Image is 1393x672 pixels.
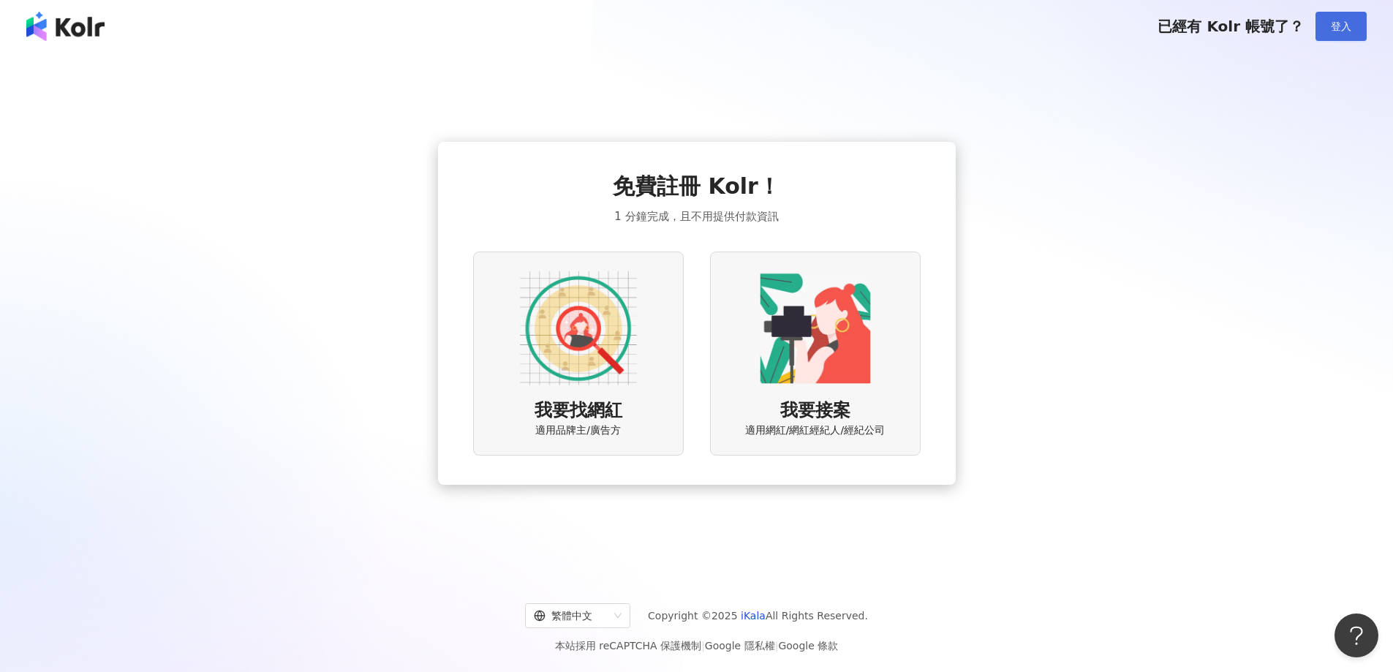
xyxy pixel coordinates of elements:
span: | [701,640,705,652]
button: 登入 [1315,12,1367,41]
a: Google 條款 [778,640,838,652]
span: Copyright © 2025 All Rights Reserved. [648,607,868,624]
a: iKala [741,610,766,622]
span: 本站採用 reCAPTCHA 保護機制 [555,637,838,654]
span: 已經有 Kolr 帳號了？ [1158,18,1304,35]
span: 適用網紅/網紅經紀人/經紀公司 [745,423,885,438]
span: | [775,640,779,652]
span: 1 分鐘完成，且不用提供付款資訊 [614,208,778,225]
span: 我要接案 [780,399,850,423]
div: 繁體中文 [534,604,608,627]
span: 我要找網紅 [535,399,622,423]
iframe: Help Scout Beacon - Open [1335,614,1378,657]
a: Google 隱私權 [705,640,775,652]
img: logo [26,12,105,41]
span: 登入 [1331,20,1351,32]
img: KOL identity option [757,270,874,387]
img: AD identity option [520,270,637,387]
span: 免費註冊 Kolr！ [613,171,780,202]
span: 適用品牌主/廣告方 [535,423,621,438]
